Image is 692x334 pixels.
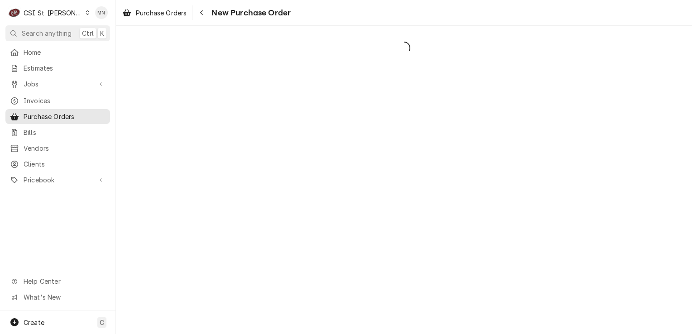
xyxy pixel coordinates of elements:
[5,157,110,172] a: Clients
[116,38,692,57] span: Loading...
[5,125,110,140] a: Bills
[22,29,72,38] span: Search anything
[194,5,209,20] button: Navigate back
[8,6,21,19] div: C
[24,277,105,286] span: Help Center
[24,159,106,169] span: Clients
[24,175,92,185] span: Pricebook
[24,48,106,57] span: Home
[24,319,44,326] span: Create
[24,96,106,105] span: Invoices
[5,274,110,289] a: Go to Help Center
[95,6,108,19] div: Melissa Nehls's Avatar
[95,6,108,19] div: MN
[24,79,92,89] span: Jobs
[100,29,104,38] span: K
[5,290,110,305] a: Go to What's New
[24,63,106,73] span: Estimates
[5,141,110,156] a: Vendors
[5,25,110,41] button: Search anythingCtrlK
[5,172,110,187] a: Go to Pricebook
[82,29,94,38] span: Ctrl
[24,292,105,302] span: What's New
[209,7,291,19] span: New Purchase Order
[5,61,110,76] a: Estimates
[5,76,110,91] a: Go to Jobs
[24,143,106,153] span: Vendors
[24,112,106,121] span: Purchase Orders
[5,93,110,108] a: Invoices
[119,5,190,20] a: Purchase Orders
[136,8,187,18] span: Purchase Orders
[5,45,110,60] a: Home
[100,318,104,327] span: C
[8,6,21,19] div: CSI St. Louis's Avatar
[5,109,110,124] a: Purchase Orders
[24,128,106,137] span: Bills
[24,8,82,18] div: CSI St. [PERSON_NAME]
